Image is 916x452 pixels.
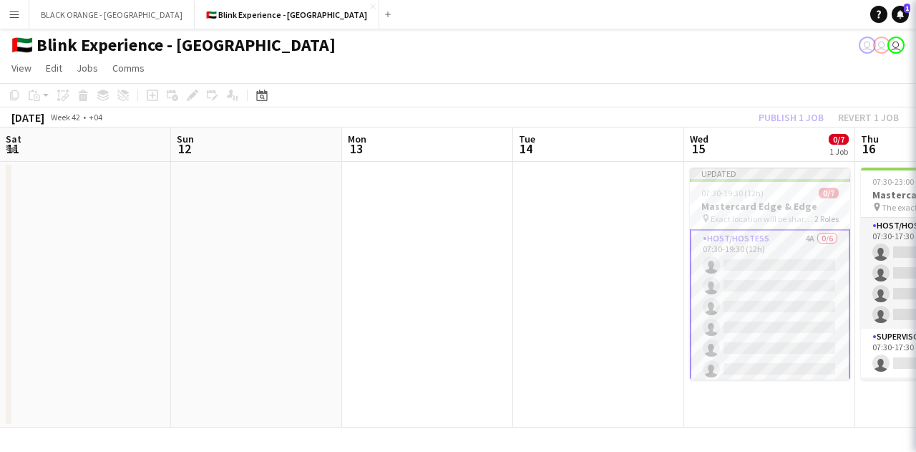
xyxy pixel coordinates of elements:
span: 15 [688,140,708,157]
a: View [6,59,37,77]
button: 🇦🇪 Blink Experience - [GEOGRAPHIC_DATA] [195,1,379,29]
h1: 🇦🇪 Blink Experience - [GEOGRAPHIC_DATA] [11,34,336,56]
span: Exact location will be shared later [711,213,814,224]
span: 07:30-19:30 (12h) [701,188,764,198]
span: 1 [904,4,910,13]
span: Mon [348,133,366,145]
span: 0/7 [829,134,849,145]
span: 16 [859,140,879,157]
app-user-avatar: Carlo Ghadieh [887,37,905,54]
span: 12 [175,140,194,157]
span: Edit [46,62,62,74]
app-user-avatar: Abdulwahab Al Hijan [873,37,890,54]
span: Sat [6,133,21,145]
a: Jobs [71,59,104,77]
span: Jobs [77,62,98,74]
span: 11 [4,140,21,157]
span: Comms [112,62,145,74]
a: Edit [40,59,68,77]
span: Wed [690,133,708,145]
span: 2 Roles [814,213,839,224]
div: Updated [690,168,850,179]
span: Sun [177,133,194,145]
app-user-avatar: Abdulwahab Al Hijan [859,37,876,54]
app-card-role: Host/Hostess4A0/607:30-19:30 (12h) [690,229,850,385]
span: Week 42 [47,112,83,122]
span: 14 [517,140,535,157]
span: 13 [346,140,366,157]
span: Tue [519,133,535,145]
span: View [11,62,31,74]
div: +04 [89,112,102,122]
button: BLACK ORANGE - [GEOGRAPHIC_DATA] [29,1,195,29]
h3: Mastercard Edge & Edge [690,200,850,213]
a: 1 [892,6,909,23]
a: Comms [107,59,150,77]
div: 1 Job [829,146,848,157]
div: [DATE] [11,110,44,125]
span: 0/7 [819,188,839,198]
span: Thu [861,133,879,145]
app-job-card: Updated07:30-19:30 (12h)0/7Mastercard Edge & Edge Exact location will be shared later2 RolesHost/... [690,168,850,380]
